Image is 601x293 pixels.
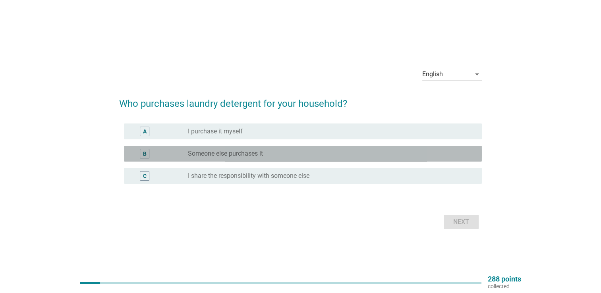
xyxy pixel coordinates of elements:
div: B [143,150,147,158]
div: A [143,127,147,136]
i: arrow_drop_down [472,69,482,79]
label: I purchase it myself [188,127,243,135]
label: Someone else purchases it [188,150,263,158]
p: 288 points [488,276,521,283]
div: English [422,71,443,78]
h2: Who purchases laundry detergent for your household? [119,89,482,111]
p: collected [488,283,521,290]
div: C [143,172,147,180]
label: I share the responsibility with someone else [188,172,309,180]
